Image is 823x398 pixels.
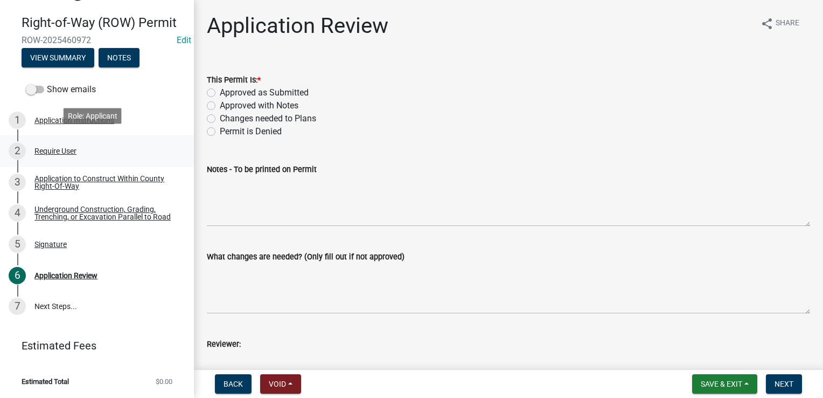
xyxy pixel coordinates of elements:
button: Void [260,374,301,394]
div: 7 [9,298,26,315]
label: What changes are needed? (Only fill out if not approved) [207,253,404,261]
label: Permit is Denied [220,125,282,138]
label: Notes - To be printed on Permit [207,166,317,174]
wm-modal-confirm: Notes [99,54,140,63]
div: 1 [9,112,26,129]
div: Role: Applicant [64,108,122,123]
div: Underground Construction, Grading, Trenching, or Excavation Parallel to Road [34,205,177,221]
a: Estimated Fees [9,335,177,356]
div: 2 [9,142,26,160]
span: $0.00 [156,378,172,385]
h4: Right-of-Way (ROW) Permit [22,15,185,31]
div: 5 [9,236,26,253]
h1: Application Review [207,13,388,39]
button: Save & Exit [692,374,757,394]
button: View Summary [22,48,94,67]
span: Next [775,380,793,388]
span: Save & Exit [701,380,742,388]
label: Show emails [26,83,96,96]
div: Application Instructions [34,116,114,124]
wm-modal-confirm: Summary [22,54,94,63]
div: 6 [9,267,26,284]
div: Application to Construct Within County Right-Of-Way [34,175,177,190]
span: Estimated Total [22,378,69,385]
span: Back [224,380,243,388]
div: Require User [34,147,76,155]
div: 4 [9,204,26,222]
div: 3 [9,174,26,191]
button: shareShare [752,13,808,34]
span: Void [269,380,286,388]
label: Approved with Notes [220,99,298,112]
a: Edit [177,35,191,45]
label: This Permit Is: [207,77,261,84]
button: Notes [99,48,140,67]
label: Reviewer: [207,341,241,348]
button: Back [215,374,252,394]
div: Application Review [34,272,97,279]
label: Changes needed to Plans [220,112,316,125]
button: Next [766,374,802,394]
span: Share [776,17,799,30]
div: Signature [34,241,67,248]
i: share [761,17,773,30]
label: Approved as Submitted [220,86,309,99]
span: ROW-2025460972 [22,35,172,45]
wm-modal-confirm: Edit Application Number [177,35,191,45]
